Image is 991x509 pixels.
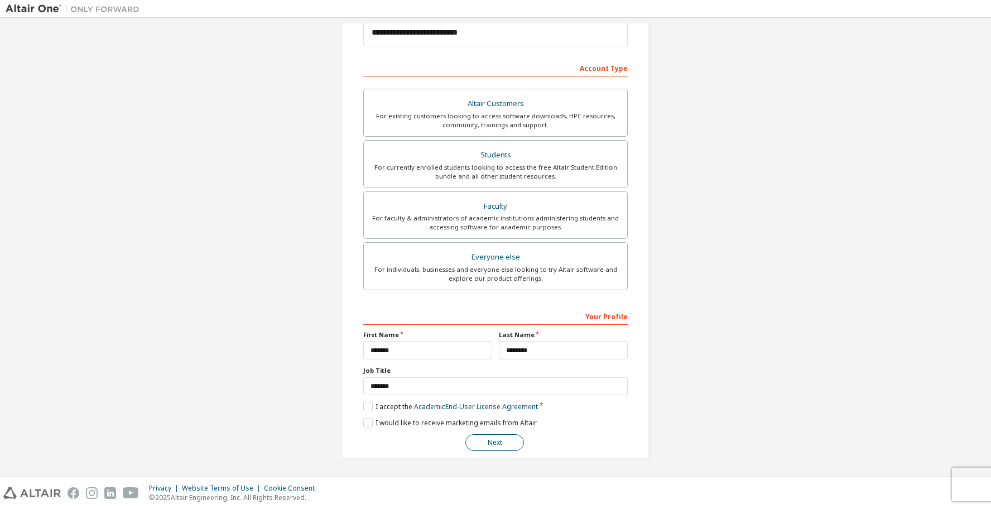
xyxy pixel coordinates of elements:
[371,265,620,283] div: For individuals, businesses and everyone else looking to try Altair software and explore our prod...
[68,487,79,499] img: facebook.svg
[363,402,538,411] label: I accept the
[182,484,264,493] div: Website Terms of Use
[363,418,537,428] label: I would like to receive marketing emails from Altair
[363,330,492,339] label: First Name
[371,214,620,232] div: For faculty & administrators of academic institutions administering students and accessing softwa...
[371,96,620,112] div: Altair Customers
[363,366,628,375] label: Job Title
[86,487,98,499] img: instagram.svg
[371,249,620,265] div: Everyone else
[371,163,620,181] div: For currently enrolled students looking to access the free Altair Student Edition bundle and all ...
[465,434,524,451] button: Next
[414,402,538,411] a: Academic End-User License Agreement
[6,3,145,15] img: Altair One
[149,484,182,493] div: Privacy
[371,112,620,129] div: For existing customers looking to access software downloads, HPC resources, community, trainings ...
[363,307,628,325] div: Your Profile
[371,147,620,163] div: Students
[363,59,628,76] div: Account Type
[149,493,321,502] p: © 2025 Altair Engineering, Inc. All Rights Reserved.
[499,330,628,339] label: Last Name
[104,487,116,499] img: linkedin.svg
[371,199,620,214] div: Faculty
[264,484,321,493] div: Cookie Consent
[123,487,139,499] img: youtube.svg
[3,487,61,499] img: altair_logo.svg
